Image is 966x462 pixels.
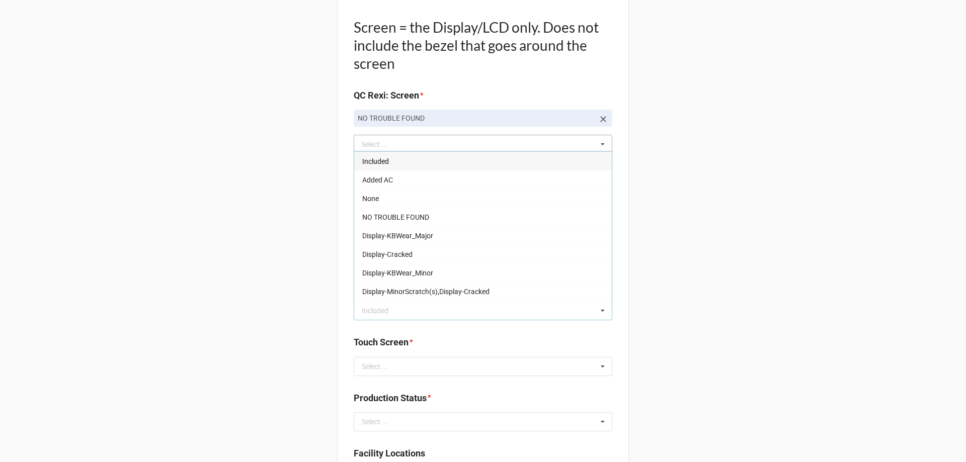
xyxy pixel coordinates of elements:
p: NO TROUBLE FOUND [358,113,594,123]
span: Display-Cracked [362,250,413,258]
div: Select ... [362,418,388,425]
span: Display-KBWear_Minor [362,269,433,277]
h1: Screen = the Display/LCD only. Does not include the bezel that goes around the screen [354,18,612,72]
span: Display-KBWear_Major [362,232,433,240]
div: Select ... [359,139,402,150]
label: Touch Screen [354,335,409,349]
span: NO TROUBLE FOUND [362,213,429,221]
span: Added AC [362,176,393,184]
span: Included [362,157,389,165]
label: QC Rexi: Screen [354,88,419,103]
div: Select ... [362,363,388,370]
span: None [362,195,379,203]
span: Display-MinorScratch(s),Display-Cracked [362,288,490,296]
label: Facility Locations [354,446,425,460]
label: Production Status [354,391,427,405]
